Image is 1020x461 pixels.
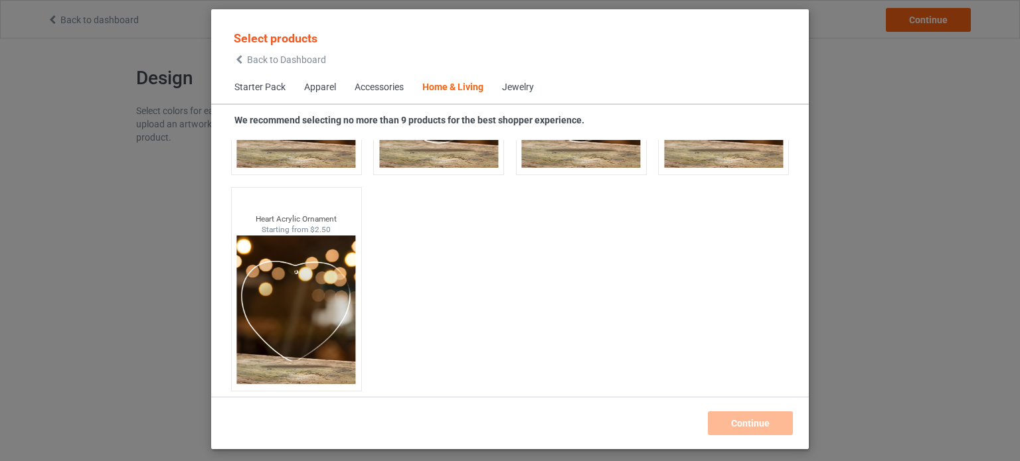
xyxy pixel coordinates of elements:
div: Accessories [355,81,404,94]
div: Home & Living [422,81,483,94]
span: Select products [234,31,317,45]
strong: We recommend selecting no more than 9 products for the best shopper experience. [234,115,584,125]
span: $2.50 [310,225,331,234]
div: Starting from [232,224,361,235]
img: heart-thumbnail.png [237,235,356,384]
div: Apparel [304,81,336,94]
span: Back to Dashboard [247,54,326,65]
div: Jewelry [502,81,534,94]
div: Heart Acrylic Ornament [232,214,361,225]
span: Starter Pack [225,72,295,103]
